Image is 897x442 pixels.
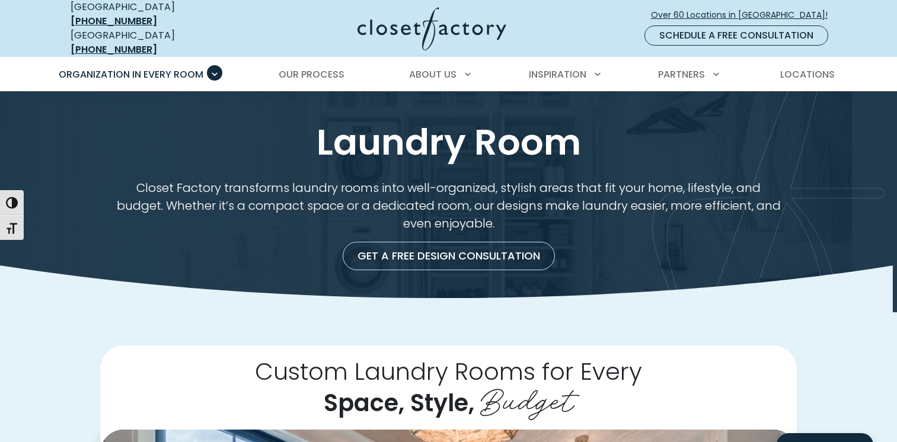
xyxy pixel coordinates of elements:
div: [GEOGRAPHIC_DATA] [71,28,242,57]
a: Schedule a Free Consultation [644,25,828,46]
span: Locations [780,68,835,81]
span: Our Process [279,68,344,81]
img: Closet Factory Logo [357,7,506,50]
h1: Laundry Room [68,120,829,165]
span: About Us [409,68,457,81]
span: Partners [658,68,705,81]
p: Closet Factory transforms laundry rooms into well-organized, stylish areas that fit your home, li... [100,179,797,232]
span: Organization in Every Room [59,68,203,81]
span: Space, Style, [324,386,474,419]
nav: Primary Menu [50,58,847,91]
a: Over 60 Locations in [GEOGRAPHIC_DATA]! [650,5,838,25]
span: Inspiration [529,68,586,81]
a: [PHONE_NUMBER] [71,14,157,28]
span: Custom Laundry Rooms for Every [255,355,642,388]
span: Over 60 Locations in [GEOGRAPHIC_DATA]! [651,9,837,21]
a: Get a Free Design Consultation [343,242,555,270]
a: [PHONE_NUMBER] [71,43,157,56]
span: Budget [480,374,574,421]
